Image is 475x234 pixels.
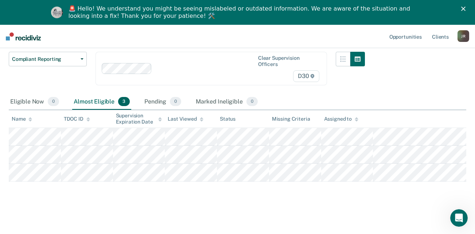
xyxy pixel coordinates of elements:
[220,116,235,122] div: Status
[272,116,310,122] div: Missing Criteria
[246,97,258,106] span: 0
[431,25,450,48] a: Clients
[258,55,318,67] div: Clear supervision officers
[116,113,162,125] div: Supervision Expiration Date
[194,94,259,110] div: Marked Ineligible0
[48,97,59,106] span: 0
[461,7,468,11] div: Close
[64,116,90,122] div: TDOC ID
[450,209,468,227] iframe: Intercom live chat
[293,70,319,82] span: D30
[118,97,130,106] span: 3
[143,94,183,110] div: Pending0
[69,5,413,20] div: 🚨 Hello! We understand you might be seeing mislabeled or outdated information. We are aware of th...
[51,7,63,18] img: Profile image for Kim
[458,30,469,42] div: J R
[9,94,61,110] div: Eligible Now0
[168,116,203,122] div: Last Viewed
[72,94,131,110] div: Almost Eligible3
[12,116,32,122] div: Name
[458,30,469,42] button: JR
[12,56,78,62] span: Compliant Reporting
[9,52,87,66] button: Compliant Reporting
[6,32,41,40] img: Recidiviz
[170,97,181,106] span: 0
[324,116,358,122] div: Assigned to
[388,25,423,48] a: Opportunities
